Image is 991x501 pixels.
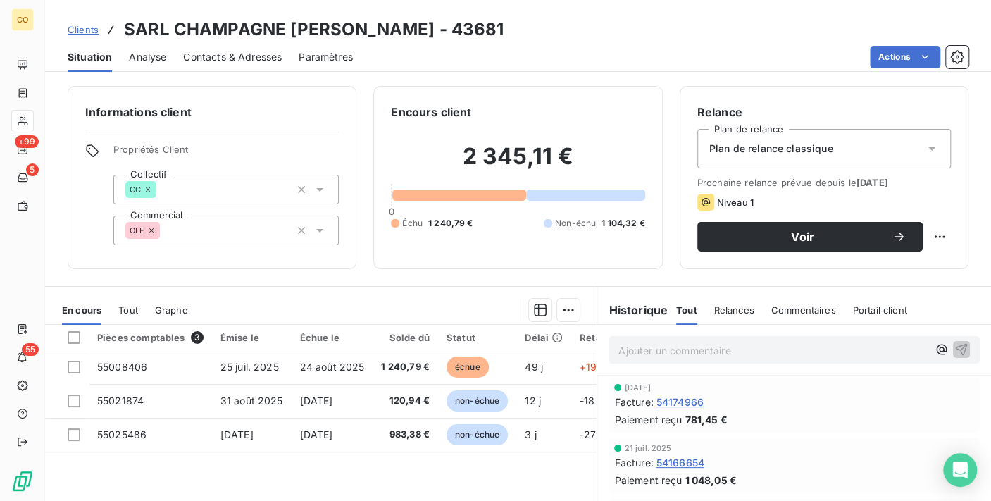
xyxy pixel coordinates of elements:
[943,453,977,487] div: Open Intercom Messenger
[381,360,430,374] span: 1 240,79 €
[624,383,651,392] span: [DATE]
[614,473,682,488] span: Paiement reçu
[602,217,645,230] span: 1 104,32 €
[11,470,34,493] img: Logo LeanPay
[220,428,254,440] span: [DATE]
[525,395,541,407] span: 12 j
[26,163,39,176] span: 5
[300,395,333,407] span: [DATE]
[97,428,147,440] span: 55025486
[624,444,671,452] span: 21 juil. 2025
[391,104,471,120] h6: Encours client
[771,304,836,316] span: Commentaires
[381,428,430,442] span: 983,38 €
[447,424,508,445] span: non-échue
[447,390,508,412] span: non-échue
[156,183,168,196] input: Ajouter une valeur
[697,222,923,252] button: Voir
[614,455,653,470] span: Facture :
[68,50,112,64] span: Situation
[68,24,99,35] span: Clients
[853,304,907,316] span: Portail client
[381,332,430,343] div: Solde dû
[300,428,333,440] span: [DATE]
[113,144,339,163] span: Propriétés Client
[191,331,204,344] span: 3
[11,8,34,31] div: CO
[155,304,188,316] span: Graphe
[389,206,394,217] span: 0
[129,50,166,64] span: Analyse
[447,357,489,378] span: échue
[717,197,754,208] span: Niveau 1
[580,428,602,440] span: -27 j
[97,331,204,344] div: Pièces comptables
[685,473,737,488] span: 1 048,05 €
[697,177,951,188] span: Prochaine relance prévue depuis le
[614,412,682,427] span: Paiement reçu
[299,50,353,64] span: Paramètres
[183,50,282,64] span: Contacts & Adresses
[220,395,283,407] span: 31 août 2025
[300,332,365,343] div: Échue le
[62,304,101,316] span: En cours
[428,217,473,230] span: 1 240,79 €
[381,394,430,408] span: 120,94 €
[402,217,423,230] span: Échu
[447,332,508,343] div: Statut
[614,395,653,409] span: Facture :
[656,455,704,470] span: 54166654
[130,226,144,235] span: OLE
[220,361,279,373] span: 25 juil. 2025
[856,177,888,188] span: [DATE]
[870,46,940,68] button: Actions
[580,332,625,343] div: Retard
[300,361,365,373] span: 24 août 2025
[714,304,754,316] span: Relances
[525,428,536,440] span: 3 j
[525,332,563,343] div: Délai
[709,142,833,156] span: Plan de relance classique
[124,17,504,42] h3: SARL CHAMPAGNE [PERSON_NAME] - 43681
[597,302,668,318] h6: Historique
[68,23,99,37] a: Clients
[97,395,144,407] span: 55021874
[391,142,644,185] h2: 2 345,11 €
[580,361,602,373] span: +19 j
[714,231,892,242] span: Voir
[130,185,141,194] span: CC
[160,224,171,237] input: Ajouter une valeur
[685,412,727,427] span: 781,45 €
[22,343,39,356] span: 55
[697,104,951,120] h6: Relance
[555,217,596,230] span: Non-échu
[85,104,339,120] h6: Informations client
[676,304,697,316] span: Tout
[15,135,39,148] span: +99
[525,361,543,373] span: 49 j
[656,395,704,409] span: 54174966
[580,395,600,407] span: -18 j
[97,361,147,373] span: 55008406
[118,304,138,316] span: Tout
[220,332,283,343] div: Émise le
